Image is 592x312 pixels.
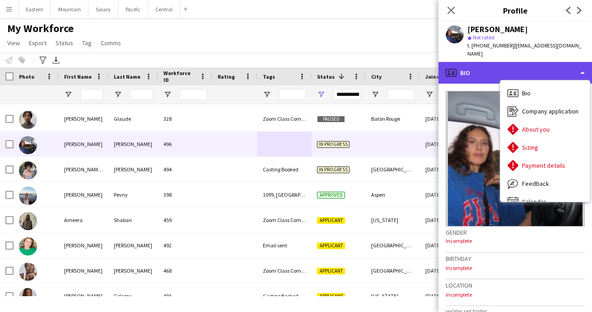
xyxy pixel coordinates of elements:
div: [DATE] [420,208,474,232]
div: Calendar [500,193,590,211]
button: Open Filter Menu [263,90,271,99]
div: Zoom Class Completed [257,106,312,131]
div: [PERSON_NAME] [108,233,158,258]
img: Riley Welch [19,136,37,154]
div: [DATE] [420,132,474,156]
div: Casting Booked [257,157,312,182]
div: [DATE] [420,157,474,182]
button: Open Filter Menu [64,90,72,99]
div: [DATE] [420,182,474,207]
div: 494 [158,157,212,182]
h3: Gender [446,228,585,236]
img: Xavier Glaude [19,111,37,129]
div: [PERSON_NAME] [59,258,108,283]
div: 496 [158,132,212,156]
span: t. [PHONE_NUMBER] [467,42,514,49]
div: Bio [500,84,590,102]
div: Ameera [59,208,108,232]
div: 398 [158,182,212,207]
div: [US_STATE] [366,284,420,308]
span: Comms [101,39,121,47]
span: Photo [19,73,34,80]
span: Tag [82,39,92,47]
h3: Birthday [446,255,585,263]
span: About you [522,125,550,133]
span: Bio [522,89,531,97]
app-action-btn: Export XLSX [51,55,61,66]
div: [PERSON_NAME] [59,284,108,308]
h3: Profile [438,5,592,16]
a: Status [52,37,77,49]
span: Status [317,73,335,80]
div: Celamy [108,284,158,308]
button: Pacific [118,0,148,18]
button: Open Filter Menu [371,90,379,99]
span: Incomplete [446,237,472,244]
input: City Filter Input [387,89,415,100]
div: Sizing [500,138,590,156]
a: View [4,37,23,49]
span: In progress [317,166,350,173]
div: Glaude [108,106,158,131]
div: [PERSON_NAME] [59,233,108,258]
button: Eastern [19,0,51,18]
span: Approved [317,192,345,199]
span: Applicant [317,242,345,249]
div: Shaban [108,208,158,232]
input: First Name Filter Input [80,89,103,100]
span: Company application [522,107,578,115]
p: Incomplete [446,291,585,298]
button: Open Filter Menu [114,90,122,99]
span: First Name [64,73,92,80]
span: Rating [218,73,235,80]
button: Central [148,0,180,18]
span: City [371,73,382,80]
div: [PERSON_NAME] [59,182,108,207]
span: View [7,39,20,47]
p: Incomplete [446,265,585,271]
div: 493 [158,284,212,308]
div: [DATE] [420,284,474,308]
div: [DATE] [420,258,474,283]
button: Mountain [51,0,89,18]
div: Aspen [366,182,420,207]
span: Tags [263,73,275,80]
div: [GEOGRAPHIC_DATA] [366,258,420,283]
span: Feedback [522,180,549,188]
span: Last Name [114,73,140,80]
span: My Workforce [7,22,74,35]
div: 468 [158,258,212,283]
a: Tag [79,37,95,49]
button: Open Filter Menu [425,90,434,99]
div: [PERSON_NAME] [108,258,158,283]
h3: Location [446,281,585,289]
div: [DATE] [420,233,474,258]
div: About you [500,120,590,138]
img: Annie Lockwood [19,237,37,255]
span: Sizing [522,143,538,151]
img: Ameera Shaban [19,212,37,230]
span: Applicant [317,293,345,300]
input: Tags Filter Input [279,89,306,100]
div: [PERSON_NAME] [PERSON_NAME] [59,157,108,182]
span: Not rated [473,34,494,41]
app-action-btn: Advanced filters [37,55,48,66]
span: Status [56,39,73,47]
span: In progress [317,141,350,148]
span: Workforce ID [163,70,196,83]
div: Company application [500,102,590,120]
img: Britney Celamy [19,288,37,306]
div: [US_STATE] [366,208,420,232]
div: Feedback [500,175,590,193]
div: 459 [158,208,212,232]
span: Applicant [317,217,345,224]
span: Payment details [522,161,565,170]
div: [GEOGRAPHIC_DATA] [366,157,420,182]
div: 1099, [GEOGRAPHIC_DATA], [GEOGRAPHIC_DATA], [DEMOGRAPHIC_DATA], [GEOGRAPHIC_DATA] [257,182,312,207]
div: [DATE] [420,106,474,131]
a: Export [25,37,50,49]
span: | [EMAIL_ADDRESS][DOMAIN_NAME] [467,42,582,57]
input: Last Name Filter Input [130,89,153,100]
span: Export [29,39,47,47]
button: Open Filter Menu [163,90,172,99]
